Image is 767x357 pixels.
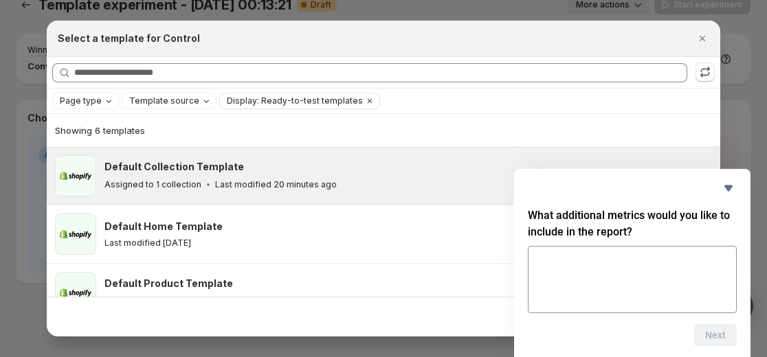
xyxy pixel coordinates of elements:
[528,180,737,346] div: What additional metrics would you like to include in the report?
[104,160,244,174] h3: Default Collection Template
[218,296,304,307] p: Last modified [DATE]
[104,220,223,233] h3: Default Home Template
[122,93,216,108] button: Template source
[129,95,199,106] span: Template source
[55,214,96,255] img: Default Home Template
[720,180,737,196] button: Hide survey
[104,238,191,249] p: Last modified [DATE]
[528,246,737,313] textarea: What additional metrics would you like to include in the report?
[227,95,363,106] span: Display: Ready-to-test templates
[58,32,200,45] h2: Select a template for Control
[104,296,204,307] p: Assigned to 18 products
[693,29,712,48] button: Close
[60,95,102,106] span: Page type
[55,272,96,313] img: Default Product Template
[104,179,201,190] p: Assigned to 1 collection
[363,93,377,108] button: Clear
[55,125,145,136] span: Showing 6 templates
[694,324,737,346] button: Next question
[220,93,363,108] button: Display: Ready-to-test templates
[55,155,96,196] img: Default Collection Template
[528,207,737,240] h2: What additional metrics would you like to include in the report?
[53,93,118,108] button: Page type
[215,179,337,190] p: Last modified 20 minutes ago
[104,277,233,290] h3: Default Product Template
